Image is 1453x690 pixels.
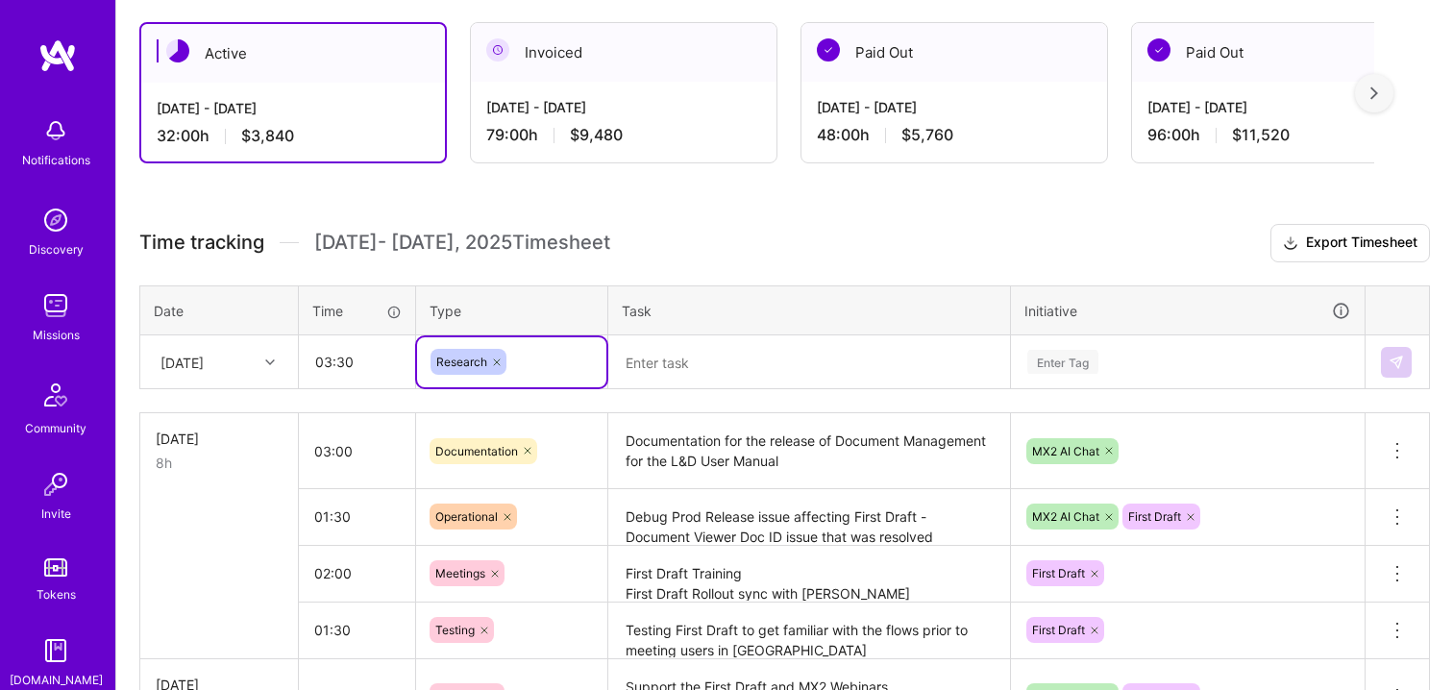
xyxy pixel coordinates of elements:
[22,150,90,170] div: Notifications
[1032,566,1085,580] span: First Draft
[300,336,414,387] input: HH:MM
[1132,23,1438,82] div: Paid Out
[139,231,264,255] span: Time tracking
[1147,97,1422,117] div: [DATE] - [DATE]
[37,631,75,670] img: guide book
[37,465,75,504] img: Invite
[241,126,294,146] span: $3,840
[29,239,84,259] div: Discovery
[610,548,1008,601] textarea: First Draft Training First Draft Rollout sync with [PERSON_NAME]
[41,504,71,524] div: Invite
[166,39,189,62] img: Active
[610,415,1008,487] textarea: Documentation for the release of Document Management for the L&D User Manual
[160,352,204,372] div: [DATE]
[157,98,430,118] div: [DATE] - [DATE]
[1032,444,1099,458] span: MX2 AI Chat
[314,231,610,255] span: [DATE] - [DATE] , 2025 Timesheet
[486,97,761,117] div: [DATE] - [DATE]
[436,355,487,369] span: Research
[25,418,86,438] div: Community
[299,548,415,599] input: HH:MM
[1232,125,1290,145] span: $11,520
[435,444,518,458] span: Documentation
[486,125,761,145] div: 79:00 h
[1147,38,1170,62] img: Paid Out
[38,38,77,73] img: logo
[265,357,275,367] i: icon Chevron
[37,584,76,604] div: Tokens
[44,558,67,577] img: tokens
[1147,125,1422,145] div: 96:00 h
[33,372,79,418] img: Community
[299,426,415,477] input: HH:MM
[37,111,75,150] img: bell
[817,97,1092,117] div: [DATE] - [DATE]
[1027,347,1098,377] div: Enter Tag
[157,126,430,146] div: 32:00 h
[570,125,623,145] span: $9,480
[801,23,1107,82] div: Paid Out
[140,285,299,335] th: Date
[901,125,953,145] span: $5,760
[1270,224,1430,262] button: Export Timesheet
[1128,509,1181,524] span: First Draft
[416,285,608,335] th: Type
[435,509,498,524] span: Operational
[1032,509,1099,524] span: MX2 AI Chat
[608,285,1011,335] th: Task
[141,24,445,83] div: Active
[1389,355,1404,370] img: Submit
[471,23,776,82] div: Invoiced
[37,201,75,239] img: discovery
[1032,623,1085,637] span: First Draft
[37,286,75,325] img: teamwork
[1370,86,1378,100] img: right
[1283,234,1298,254] i: icon Download
[156,453,283,473] div: 8h
[1024,300,1351,322] div: Initiative
[299,491,415,542] input: HH:MM
[156,429,283,449] div: [DATE]
[312,301,402,321] div: Time
[817,125,1092,145] div: 48:00 h
[817,38,840,62] img: Paid Out
[33,325,80,345] div: Missions
[435,566,485,580] span: Meetings
[486,38,509,62] img: Invoiced
[435,623,475,637] span: Testing
[610,491,1008,544] textarea: Debug Prod Release issue affecting First Draft - Document Viewer Doc ID issue that was resolved
[610,604,1008,657] textarea: Testing First Draft to get familiar with the flows prior to meeting users in [GEOGRAPHIC_DATA]
[10,670,103,690] div: [DOMAIN_NAME]
[299,604,415,655] input: HH:MM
